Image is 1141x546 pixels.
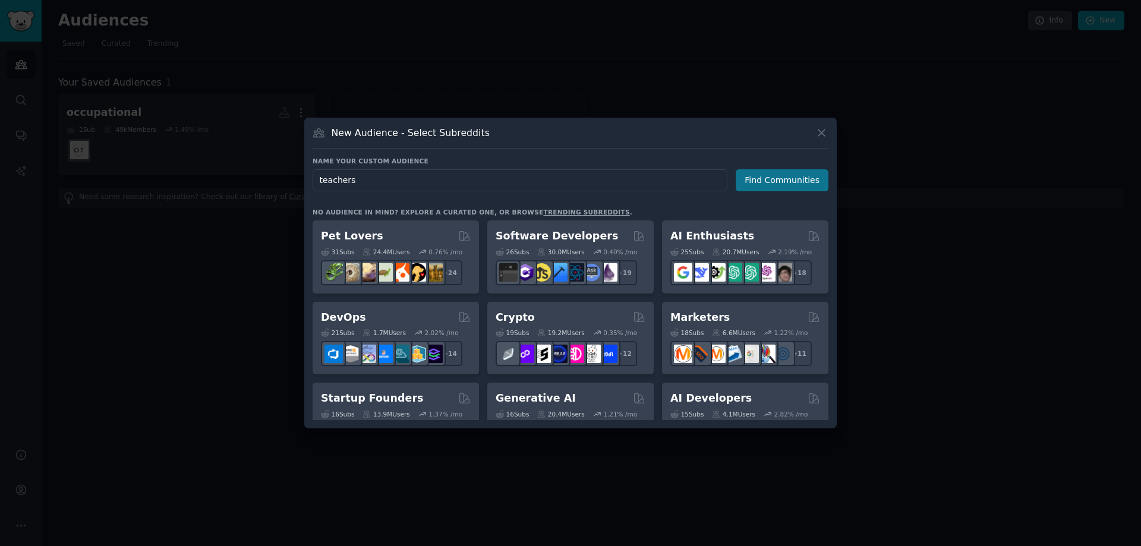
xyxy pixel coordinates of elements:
[341,345,360,363] img: AWS_Certified_Experts
[313,208,632,216] div: No audience in mind? Explore a curated one, or browse .
[740,263,759,282] img: chatgpt_prompts_
[424,345,443,363] img: PlatformEngineers
[757,345,776,363] img: MarketingResearch
[496,229,618,244] h2: Software Developers
[532,345,551,363] img: ethstaker
[324,345,343,363] img: azuredevops
[740,345,759,363] img: googleads
[363,410,409,418] div: 13.9M Users
[670,310,730,325] h2: Marketers
[321,329,354,337] div: 21 Sub s
[787,341,812,366] div: + 11
[787,260,812,285] div: + 18
[774,410,808,418] div: 2.82 % /mo
[496,310,535,325] h2: Crypto
[428,410,462,418] div: 1.37 % /mo
[496,248,529,256] div: 26 Sub s
[774,345,792,363] img: OnlineMarketing
[674,263,692,282] img: GoogleGeminiAI
[341,263,360,282] img: ballpython
[363,329,406,337] div: 1.7M Users
[612,341,637,366] div: + 12
[674,345,692,363] img: content_marketing
[603,248,637,256] div: 0.40 % /mo
[670,229,754,244] h2: AI Enthusiasts
[582,263,601,282] img: AskComputerScience
[670,248,704,256] div: 25 Sub s
[543,209,629,216] a: trending subreddits
[724,263,742,282] img: chatgpt_promptDesign
[778,248,812,256] div: 2.19 % /mo
[496,410,529,418] div: 16 Sub s
[437,260,462,285] div: + 24
[537,329,584,337] div: 19.2M Users
[566,263,584,282] img: reactnative
[691,263,709,282] img: DeepSeek
[736,169,828,191] button: Find Communities
[499,263,518,282] img: software
[496,329,529,337] div: 19 Sub s
[707,345,726,363] img: AskMarketing
[549,263,568,282] img: iOSProgramming
[358,345,376,363] img: Docker_DevOps
[499,345,518,363] img: ethfinance
[537,248,584,256] div: 30.0M Users
[408,345,426,363] img: aws_cdk
[532,263,551,282] img: learnjavascript
[374,345,393,363] img: DevOpsLinks
[321,229,383,244] h2: Pet Lovers
[599,263,617,282] img: elixir
[724,345,742,363] img: Emailmarketing
[391,263,409,282] img: cockatiel
[691,345,709,363] img: bigseo
[603,410,637,418] div: 1.21 % /mo
[774,263,792,282] img: ArtificalIntelligence
[496,391,576,406] h2: Generative AI
[324,263,343,282] img: herpetology
[712,329,755,337] div: 6.6M Users
[424,263,443,282] img: dogbreed
[321,310,366,325] h2: DevOps
[566,345,584,363] img: defiblockchain
[712,410,755,418] div: 4.1M Users
[425,329,459,337] div: 2.02 % /mo
[428,248,462,256] div: 0.76 % /mo
[321,391,423,406] h2: Startup Founders
[358,263,376,282] img: leopardgeckos
[774,329,808,337] div: 1.22 % /mo
[612,260,637,285] div: + 19
[313,157,828,165] h3: Name your custom audience
[321,410,354,418] div: 16 Sub s
[332,127,490,139] h3: New Audience - Select Subreddits
[712,248,759,256] div: 20.7M Users
[670,410,704,418] div: 15 Sub s
[549,345,568,363] img: web3
[391,345,409,363] img: platformengineering
[437,341,462,366] div: + 14
[582,345,601,363] img: CryptoNews
[408,263,426,282] img: PetAdvice
[516,345,534,363] img: 0xPolygon
[599,345,617,363] img: defi_
[516,263,534,282] img: csharp
[603,329,637,337] div: 0.35 % /mo
[757,263,776,282] img: OpenAIDev
[374,263,393,282] img: turtle
[707,263,726,282] img: AItoolsCatalog
[670,329,704,337] div: 18 Sub s
[363,248,409,256] div: 24.4M Users
[537,410,584,418] div: 20.4M Users
[321,248,354,256] div: 31 Sub s
[313,169,727,191] input: Pick a short name, like "Digital Marketers" or "Movie-Goers"
[670,391,752,406] h2: AI Developers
